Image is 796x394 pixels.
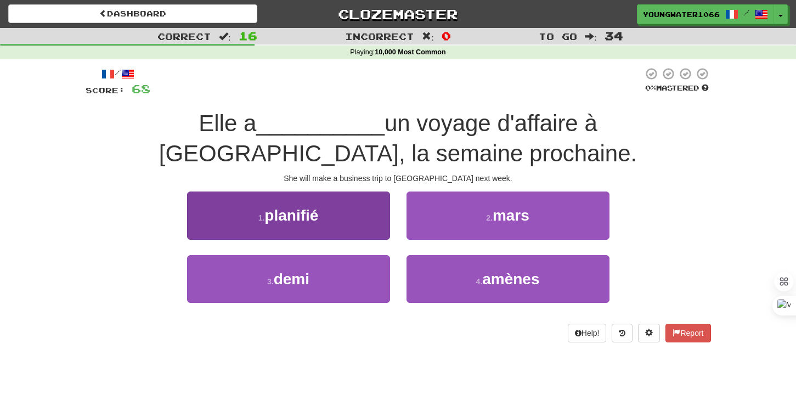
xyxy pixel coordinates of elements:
span: 34 [605,29,623,42]
span: amènes [482,271,539,288]
span: 16 [239,29,257,42]
div: / [86,67,150,81]
span: __________ [256,110,385,136]
span: 68 [132,82,150,95]
span: Score: [86,86,125,95]
div: She will make a business trip to [GEOGRAPHIC_DATA] next week. [86,173,711,184]
small: 1 . [258,213,265,222]
button: 2.mars [407,192,609,239]
span: Elle a [199,110,256,136]
small: 3 . [267,277,274,286]
span: To go [539,31,577,42]
a: Clozemaster [274,4,523,24]
span: un voyage d'affaire à [GEOGRAPHIC_DATA], la semaine prochaine. [159,110,637,166]
span: mars [493,207,529,224]
strong: 10,000 Most Common [375,48,445,56]
div: Mastered [643,83,711,93]
span: : [422,32,434,41]
span: demi [274,271,309,288]
button: 4.amènes [407,255,609,303]
button: Help! [568,324,607,342]
a: YoungWater1066 / [637,4,774,24]
span: : [219,32,231,41]
span: : [585,32,597,41]
small: 2 . [486,213,493,222]
a: Dashboard [8,4,257,23]
span: Incorrect [345,31,414,42]
small: 4 . [476,277,483,286]
span: YoungWater1066 [643,9,720,19]
span: / [744,9,749,16]
button: 3.demi [187,255,390,303]
button: Round history (alt+y) [612,324,633,342]
span: Correct [157,31,211,42]
span: planifié [264,207,318,224]
button: 1.planifié [187,192,390,239]
span: 0 [442,29,451,42]
button: Report [665,324,710,342]
span: 0 % [645,83,656,92]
